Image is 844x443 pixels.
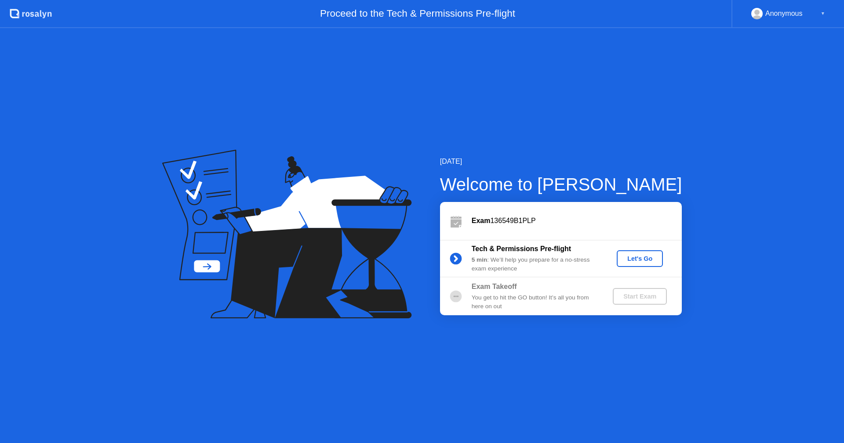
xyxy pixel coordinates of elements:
b: Exam [472,217,491,224]
div: [DATE] [440,156,682,167]
button: Start Exam [613,288,667,305]
div: ▼ [821,8,825,19]
div: You get to hit the GO button! It’s all you from here on out [472,293,598,311]
b: Exam Takeoff [472,283,517,290]
div: Start Exam [616,293,663,300]
div: Welcome to [PERSON_NAME] [440,171,682,198]
b: 5 min [472,256,487,263]
div: Let's Go [620,255,659,262]
div: 136549B1PLP [472,216,682,226]
div: Anonymous [765,8,803,19]
div: : We’ll help you prepare for a no-stress exam experience [472,256,598,274]
button: Let's Go [617,250,663,267]
b: Tech & Permissions Pre-flight [472,245,571,252]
